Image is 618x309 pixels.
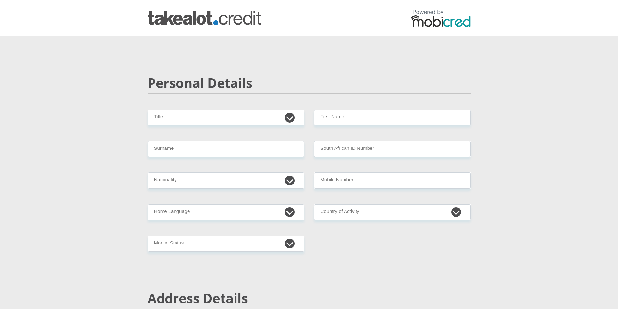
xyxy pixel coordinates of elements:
[314,110,471,125] input: First Name
[148,141,304,157] input: Surname
[148,291,471,306] h2: Address Details
[148,11,261,25] img: takealot_credit logo
[314,172,471,188] input: Contact Number
[314,141,471,157] input: ID Number
[148,75,471,91] h2: Personal Details
[411,9,471,27] img: powered by mobicred logo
